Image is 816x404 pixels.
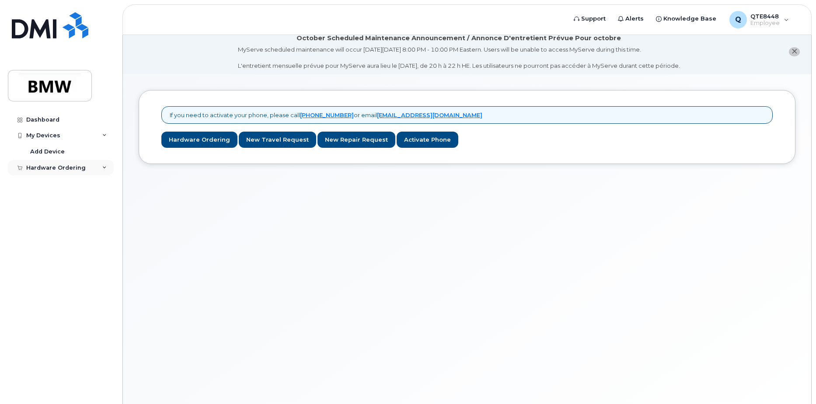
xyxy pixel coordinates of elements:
a: [PHONE_NUMBER] [300,111,354,118]
a: New Travel Request [239,132,316,148]
div: MyServe scheduled maintenance will occur [DATE][DATE] 8:00 PM - 10:00 PM Eastern. Users will be u... [238,45,680,70]
a: New Repair Request [317,132,395,148]
button: close notification [789,47,800,56]
a: Hardware Ordering [161,132,237,148]
a: [EMAIL_ADDRESS][DOMAIN_NAME] [377,111,482,118]
a: Activate Phone [397,132,458,148]
iframe: Messenger Launcher [778,366,809,397]
p: If you need to activate your phone, please call or email [170,111,482,119]
div: October Scheduled Maintenance Announcement / Annonce D'entretient Prévue Pour octobre [296,34,621,43]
